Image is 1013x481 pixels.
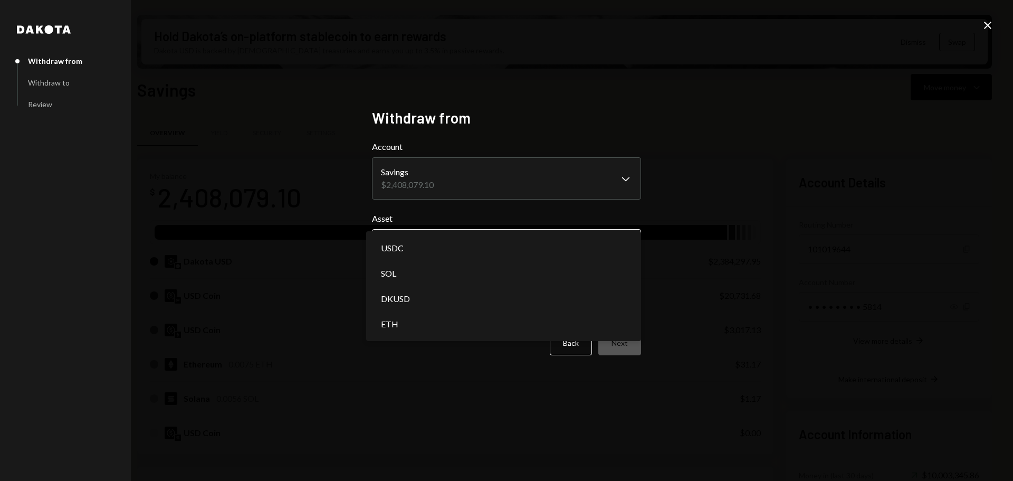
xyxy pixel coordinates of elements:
button: Account [372,157,641,200]
div: Withdraw to [28,78,70,87]
span: ETH [381,318,398,331]
div: Withdraw from [28,56,82,65]
span: DKUSD [381,293,410,305]
button: Asset [372,229,641,259]
div: Review [28,100,52,109]
label: Account [372,140,641,153]
h2: Withdraw from [372,108,641,128]
span: SOL [381,267,396,280]
button: Back [550,331,592,355]
span: USDC [381,242,404,254]
label: Asset [372,212,641,225]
